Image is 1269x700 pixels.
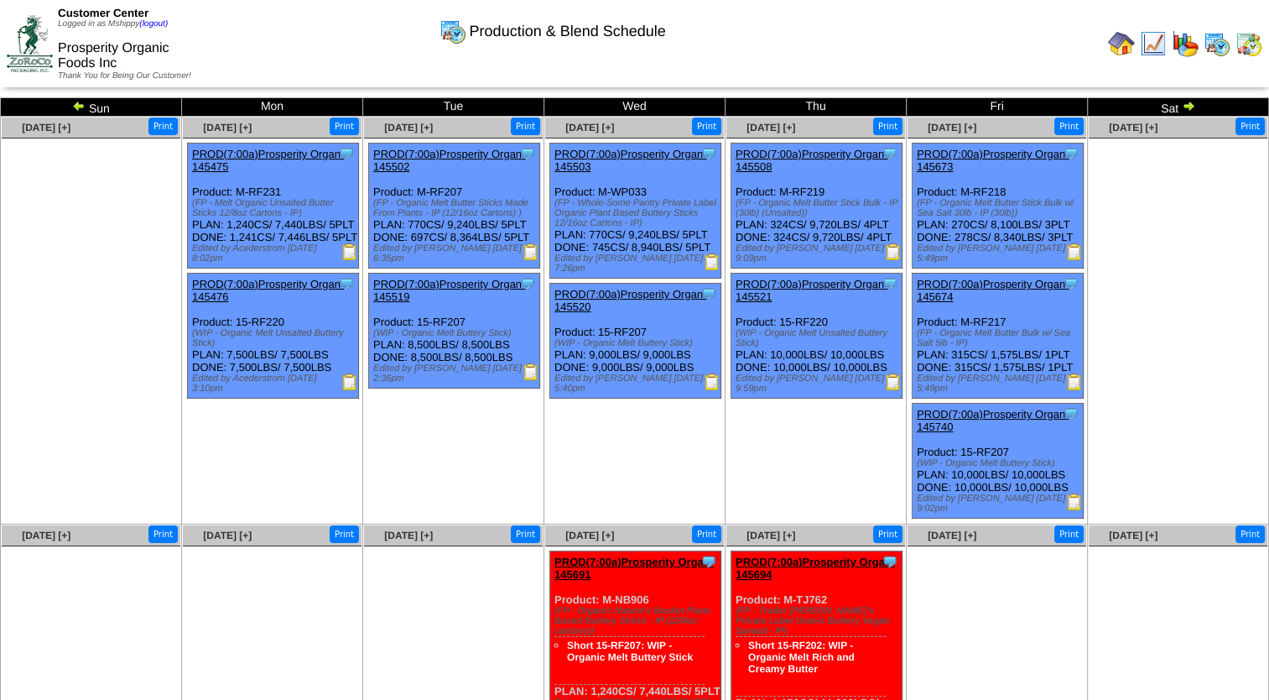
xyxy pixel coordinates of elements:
[692,525,721,543] button: Print
[369,274,540,389] div: Product: 15-RF207 PLAN: 8,500LBS / 8,500LBS DONE: 8,500LBS / 8,500LBS
[882,145,898,162] img: Tooltip
[554,556,714,581] a: PROD(7:00a)Prosperity Organ-145691
[519,145,536,162] img: Tooltip
[192,278,344,303] a: PROD(7:00a)Prosperity Organ-145476
[554,606,720,636] div: (FP - Organic Nature's Basket Plant-Based Buttery Sticks - IP (12/8oz cartons))
[731,274,902,399] div: Product: 15-RF220 PLAN: 10,000LBS / 10,000LBS DONE: 10,000LBS / 10,000LBS
[731,144,902,269] div: Product: M-RF219 PLAN: 324CS / 9,720LBS / 4PLT DONE: 324CS / 9,720LBS / 4PLT
[192,374,358,394] div: Edited by Acederstrom [DATE] 3:10pm
[928,122,976,133] a: [DATE] [+]
[188,144,359,269] div: Product: M-RF231 PLAN: 1,240CS / 7,440LBS / 5PLT DONE: 1,241CS / 7,446LBS / 5PLT
[554,288,706,313] a: PROD(7:00a)Prosperity Organ-145520
[203,530,252,541] a: [DATE] [+]
[746,122,795,133] span: [DATE] [+]
[736,556,895,581] a: PROD(7:00a)Prosperity Organ-145694
[58,19,168,29] span: Logged in as Mshippy
[523,243,539,260] img: Production Report
[203,122,252,133] a: [DATE] [+]
[1,98,182,117] td: Sun
[700,553,717,570] img: Tooltip
[917,408,1069,433] a: PROD(7:00a)Prosperity Organ-145740
[519,275,536,292] img: Tooltip
[1054,525,1084,543] button: Print
[736,328,902,348] div: (WIP - Organic Melt Unsalted Buttery Stick)
[544,98,726,117] td: Wed
[917,243,1083,264] div: Edited by [PERSON_NAME] [DATE] 5:49pm
[148,118,178,135] button: Print
[917,494,1083,514] div: Edited by [PERSON_NAME] [DATE] 9:02pm
[704,253,720,270] img: Production Report
[913,144,1084,269] div: Product: M-RF218 PLAN: 270CS / 8,100LBS / 3PLT DONE: 278CS / 8,340LBS / 3PLT
[470,23,666,40] span: Production & Blend Schedule
[873,525,902,543] button: Print
[373,198,539,218] div: (FP - Organic Melt Butter Sticks Made From Plants - IP (12/16oz Cartons) )
[182,98,363,117] td: Mon
[22,530,70,541] a: [DATE] [+]
[554,198,720,228] div: (FP - Whole-Some Pantry Private Label Organic Plant Based Buttery Sticks 12/16oz Cartons - IP)
[736,148,887,173] a: PROD(7:00a)Prosperity Organ-145508
[22,122,70,133] a: [DATE] [+]
[567,640,693,663] a: Short 15-RF207: WIP - Organic Melt Buttery Stick
[704,374,720,390] img: Production Report
[384,530,433,541] a: [DATE] [+]
[1066,243,1083,260] img: Production Report
[917,374,1083,394] div: Edited by [PERSON_NAME] [DATE] 5:49pm
[565,530,614,541] a: [DATE] [+]
[330,118,359,135] button: Print
[188,274,359,399] div: Product: 15-RF220 PLAN: 7,500LBS / 7,500LBS DONE: 7,500LBS / 7,500LBS
[373,278,525,303] a: PROD(7:00a)Prosperity Organ-145519
[373,363,539,384] div: Edited by [PERSON_NAME] [DATE] 2:36pm
[736,243,902,264] div: Edited by [PERSON_NAME] [DATE] 9:09pm
[917,198,1083,218] div: (FP - Organic Melt Butter Stick Bulk w/ Sea Salt 30lb - IP (30lb))
[554,148,706,173] a: PROD(7:00a)Prosperity Organ-145503
[907,98,1088,117] td: Fri
[148,525,178,543] button: Print
[913,404,1084,519] div: Product: 15-RF207 PLAN: 10,000LBS / 10,000LBS DONE: 10,000LBS / 10,000LBS
[565,122,614,133] a: [DATE] [+]
[1235,525,1265,543] button: Print
[1108,30,1135,57] img: home.gif
[338,275,355,292] img: Tooltip
[373,243,539,264] div: Edited by [PERSON_NAME] [DATE] 6:35pm
[885,243,902,260] img: Production Report
[523,363,539,380] img: Production Report
[1204,30,1230,57] img: calendarprod.gif
[554,374,720,394] div: Edited by [PERSON_NAME] [DATE] 5:40pm
[384,122,433,133] a: [DATE] [+]
[1066,494,1083,510] img: Production Report
[917,148,1069,173] a: PROD(7:00a)Prosperity Organ-145673
[330,525,359,543] button: Print
[1140,30,1167,57] img: line_graph.gif
[554,253,720,274] div: Edited by [PERSON_NAME] [DATE] 7:26pm
[7,15,53,71] img: ZoRoCo_Logo(Green%26Foil)%20jpg.webp
[1109,122,1157,133] a: [DATE] [+]
[439,18,466,44] img: calendarprod.gif
[928,530,976,541] a: [DATE] [+]
[1088,98,1269,117] td: Sat
[913,274,1084,399] div: Product: M-RF217 PLAN: 315CS / 1,575LBS / 1PLT DONE: 315CS / 1,575LBS / 1PLT
[72,99,86,112] img: arrowleft.gif
[1066,374,1083,390] img: Production Report
[369,144,540,269] div: Product: M-RF207 PLAN: 770CS / 9,240LBS / 5PLT DONE: 697CS / 8,364LBS / 5PLT
[1063,145,1079,162] img: Tooltip
[192,243,358,264] div: Edited by Acederstrom [DATE] 8:02pm
[1172,30,1199,57] img: graph.gif
[1109,530,1157,541] a: [DATE] [+]
[341,243,358,260] img: Production Report
[363,98,544,117] td: Tue
[746,530,795,541] a: [DATE] [+]
[882,275,898,292] img: Tooltip
[192,198,358,218] div: (FP - Melt Organic Unsalted Butter Sticks 12/8oz Cartons - IP)
[511,118,540,135] button: Print
[1054,118,1084,135] button: Print
[341,374,358,390] img: Production Report
[882,553,898,570] img: Tooltip
[736,198,902,218] div: (FP - Organic Melt Butter Stick Bulk - IP (30lb) (Unsalted))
